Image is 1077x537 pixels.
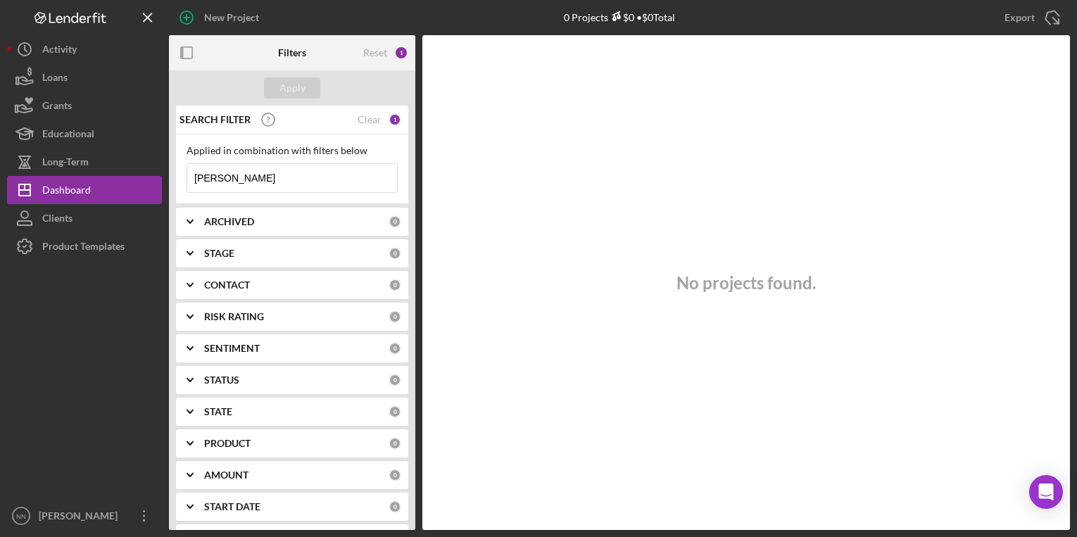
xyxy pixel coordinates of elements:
[16,512,26,520] text: NN
[179,114,251,125] b: SEARCH FILTER
[7,91,162,120] button: Grants
[7,176,162,204] button: Dashboard
[204,374,239,386] b: STATUS
[42,63,68,95] div: Loans
[363,47,387,58] div: Reset
[7,204,162,232] button: Clients
[389,405,401,418] div: 0
[1029,475,1063,509] div: Open Intercom Messenger
[204,216,254,227] b: ARCHIVED
[389,279,401,291] div: 0
[389,374,401,386] div: 0
[389,113,401,126] div: 1
[389,342,401,355] div: 0
[608,11,634,23] div: $0
[42,35,77,67] div: Activity
[42,232,125,264] div: Product Templates
[204,469,248,481] b: AMOUNT
[204,501,260,512] b: START DATE
[278,47,306,58] b: Filters
[389,437,401,450] div: 0
[389,215,401,228] div: 0
[204,279,250,291] b: CONTACT
[279,77,306,99] div: Apply
[204,4,259,32] div: New Project
[676,273,816,293] h3: No projects found.
[42,204,73,236] div: Clients
[204,406,232,417] b: STATE
[264,77,320,99] button: Apply
[204,248,234,259] b: STAGE
[394,46,408,60] div: 1
[204,343,260,354] b: SENTIMENT
[358,114,382,125] div: Clear
[7,502,162,530] button: NN[PERSON_NAME]
[42,148,89,179] div: Long-Term
[7,35,162,63] button: Activity
[42,120,94,151] div: Educational
[204,438,251,449] b: PRODUCT
[7,232,162,260] button: Product Templates
[389,247,401,260] div: 0
[42,176,91,208] div: Dashboard
[204,311,264,322] b: RISK RATING
[7,120,162,148] button: Educational
[389,469,401,481] div: 0
[7,63,162,91] button: Loans
[564,11,675,23] div: 0 Projects • $0 Total
[187,145,398,156] div: Applied in combination with filters below
[1004,4,1035,32] div: Export
[990,4,1070,32] button: Export
[389,310,401,323] div: 0
[389,500,401,513] div: 0
[42,91,72,123] div: Grants
[169,4,273,32] button: New Project
[35,502,127,533] div: [PERSON_NAME]
[7,148,162,176] button: Long-Term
